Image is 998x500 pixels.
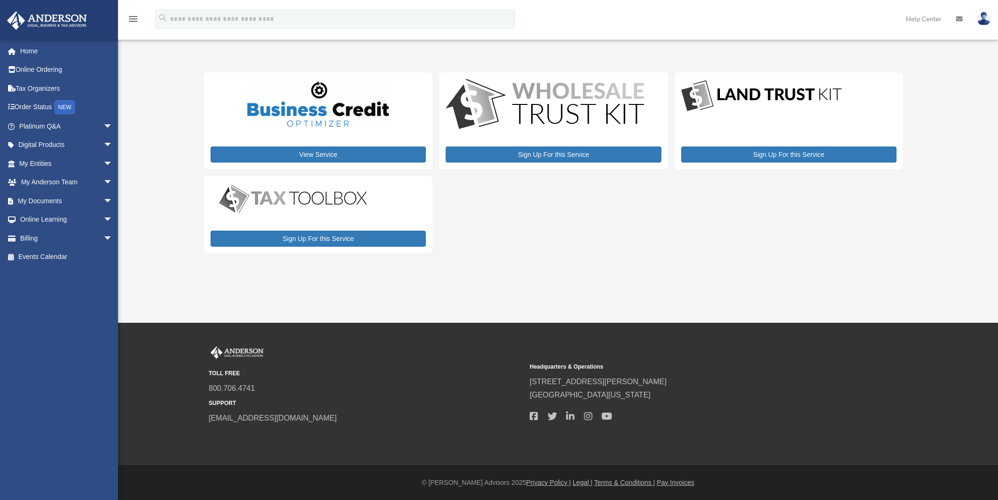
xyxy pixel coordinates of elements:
a: Sign Up For this Service [681,147,897,163]
a: Digital Productsarrow_drop_down [7,136,122,155]
img: User Pic [977,12,991,26]
a: [GEOGRAPHIC_DATA][US_STATE] [530,391,651,399]
img: Anderson Advisors Platinum Portal [4,11,90,30]
a: 800.706.4741 [209,384,255,392]
span: arrow_drop_down [103,173,122,192]
span: arrow_drop_down [103,117,122,136]
a: Tax Organizers [7,79,127,98]
a: Online Ordering [7,60,127,79]
img: LandTrust_lgo-1.jpg [681,79,842,113]
a: Sign Up For this Service [446,147,661,163]
small: SUPPORT [209,398,523,408]
a: My Entitiesarrow_drop_down [7,154,127,173]
a: Home [7,42,127,60]
a: My Documentsarrow_drop_down [7,191,127,210]
small: TOLL FREE [209,369,523,379]
div: © [PERSON_NAME] Advisors 2025 [118,477,998,489]
a: Privacy Policy | [526,479,571,486]
span: arrow_drop_down [103,210,122,230]
a: View Service [211,147,426,163]
i: menu [127,13,139,25]
a: Legal | [573,479,592,486]
a: [EMAIL_ADDRESS][DOMAIN_NAME] [209,414,337,422]
div: NEW [54,100,75,114]
a: Terms & Conditions | [594,479,655,486]
a: menu [127,17,139,25]
span: arrow_drop_down [103,136,122,155]
a: Events Calendar [7,248,127,267]
a: [STREET_ADDRESS][PERSON_NAME] [530,378,667,386]
img: Anderson Advisors Platinum Portal [209,346,265,359]
a: Sign Up For this Service [211,231,426,247]
img: WS-Trust-Kit-lgo-1.jpg [446,79,644,131]
a: Online Learningarrow_drop_down [7,210,127,229]
span: arrow_drop_down [103,154,122,173]
i: search [158,13,168,23]
span: arrow_drop_down [103,191,122,211]
img: taxtoolbox_new-1.webp [211,182,376,216]
a: Platinum Q&Aarrow_drop_down [7,117,127,136]
span: arrow_drop_down [103,229,122,248]
a: Pay Invoices [657,479,694,486]
a: Order StatusNEW [7,98,127,117]
small: Headquarters & Operations [530,362,844,372]
a: My Anderson Teamarrow_drop_down [7,173,127,192]
a: Billingarrow_drop_down [7,229,127,248]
